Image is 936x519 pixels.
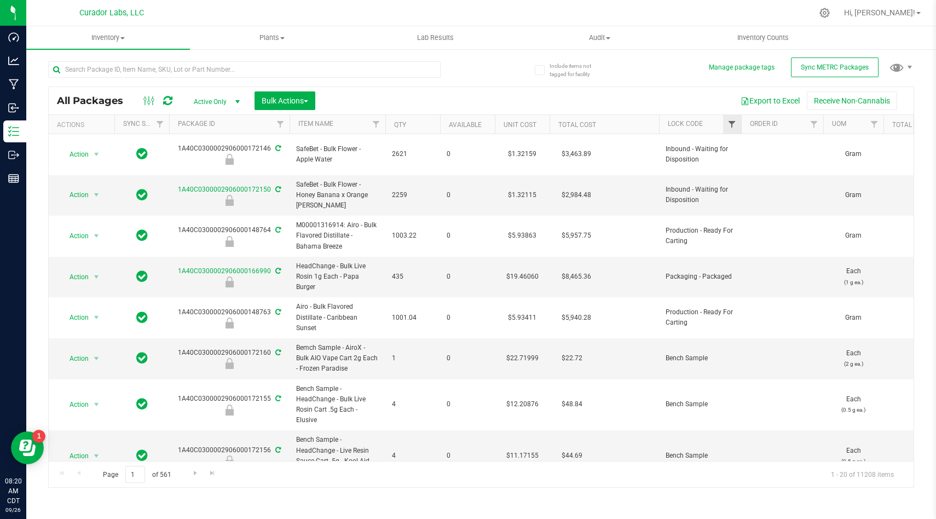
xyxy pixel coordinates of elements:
span: 0 [447,451,488,461]
span: All Packages [57,95,134,107]
input: 1 [125,466,145,483]
span: In Sync [136,350,148,366]
span: Page of 561 [94,466,180,483]
a: Package ID [178,120,215,128]
span: Include items not tagged for facility [550,62,604,78]
span: $8,465.36 [556,269,597,285]
span: Packaging - Packaged [666,272,735,282]
span: Sync from Compliance System [274,349,281,356]
span: 0 [447,399,488,410]
a: Total Cost [558,121,596,129]
input: Search Package ID, Item Name, SKU, Lot or Part Number... [48,61,441,78]
a: Inventory [26,26,190,49]
div: 1A40C0300002906000172156 [167,445,291,466]
span: select [90,147,103,162]
span: Action [60,310,89,325]
div: Manage settings [818,8,831,18]
span: In Sync [136,187,148,203]
span: select [90,351,103,366]
span: In Sync [136,146,148,162]
a: Order Id [750,120,778,128]
span: In Sync [136,310,148,325]
span: Action [60,228,89,244]
span: 2621 [392,149,434,159]
span: 1001.04 [392,313,434,323]
div: 1A40C0300002906000172160 [167,348,291,369]
td: $5.93411 [495,297,550,338]
p: (1 g ea.) [830,277,877,287]
a: Available [449,121,482,129]
a: Plants [190,26,354,49]
inline-svg: Analytics [8,55,19,66]
span: Bemch Sample - AiroX - Bulk AIO Vape Cart 2g Each - Frozen Paradise [296,343,379,374]
a: Sync Status [123,120,165,128]
a: Audit [517,26,681,49]
button: Receive Non-Cannabis [807,91,897,110]
span: Sync from Compliance System [274,308,281,316]
span: In Sync [136,448,148,463]
a: Qty [394,121,406,129]
div: 1A40C0300002906000172146 [167,143,291,165]
span: Bench Sample [666,353,735,364]
span: Inbound - Waiting for Disposition [666,144,735,165]
span: Inbound - Waiting for Disposition [666,184,735,205]
span: Gram [830,230,877,241]
td: $1.32159 [495,134,550,175]
a: 1A40C0300002906000172150 [178,186,271,193]
span: Action [60,269,89,285]
span: In Sync [136,228,148,243]
span: HeadChange - Bulk Live Rosin 1g Each - Papa Burger [296,261,379,293]
span: select [90,397,103,412]
span: 0 [447,190,488,200]
span: 4 [392,399,434,410]
inline-svg: Outbound [8,149,19,160]
td: $5.93863 [495,216,550,257]
a: Unit Cost [504,121,536,129]
div: Inbound - Waiting for Disposition [167,195,291,206]
span: 0 [447,272,488,282]
span: Bench Sample [666,399,735,410]
div: Production - Ready For Carting [167,318,291,328]
p: (0.5 g ea.) [830,456,877,466]
a: Filter [271,115,290,134]
span: Audit [518,33,680,43]
a: UOM [832,120,846,128]
span: SafeBet - Bulk Flower - Honey Banana x Orange [PERSON_NAME] [296,180,379,211]
span: Bench Sample - HeadChange - Bulk Live Rosin Cart .5g Each - Elusive [296,384,379,426]
inline-svg: Reports [8,173,19,184]
a: Go to the last page [205,466,221,481]
div: Actions [57,121,110,129]
span: Gram [830,313,877,323]
td: $12.20876 [495,379,550,431]
p: (0.5 g ea.) [830,405,877,415]
span: Action [60,448,89,464]
span: Action [60,397,89,412]
a: Filter [723,115,741,134]
span: Action [60,187,89,203]
td: $11.17155 [495,430,550,482]
inline-svg: Inventory [8,126,19,137]
span: Gram [830,149,877,159]
span: 4 [392,451,434,461]
span: select [90,228,103,244]
span: 1 [392,353,434,364]
span: Sync from Compliance System [274,395,281,402]
div: 1A40C0300002906000148764 [167,225,291,246]
span: Each [830,394,877,415]
inline-svg: Dashboard [8,32,19,43]
div: Bench Sample [167,405,291,416]
span: Each [830,446,877,466]
span: In Sync [136,269,148,284]
p: 09/26 [5,506,21,514]
span: Plants [190,33,353,43]
span: $3,463.89 [556,146,597,162]
span: Inventory [26,33,190,43]
iframe: Resource center [11,431,44,464]
button: Export to Excel [733,91,807,110]
span: Sync from Compliance System [274,186,281,193]
span: 435 [392,272,434,282]
span: select [90,448,103,464]
span: In Sync [136,396,148,412]
span: Sync from Compliance System [274,145,281,152]
a: Filter [367,115,385,134]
